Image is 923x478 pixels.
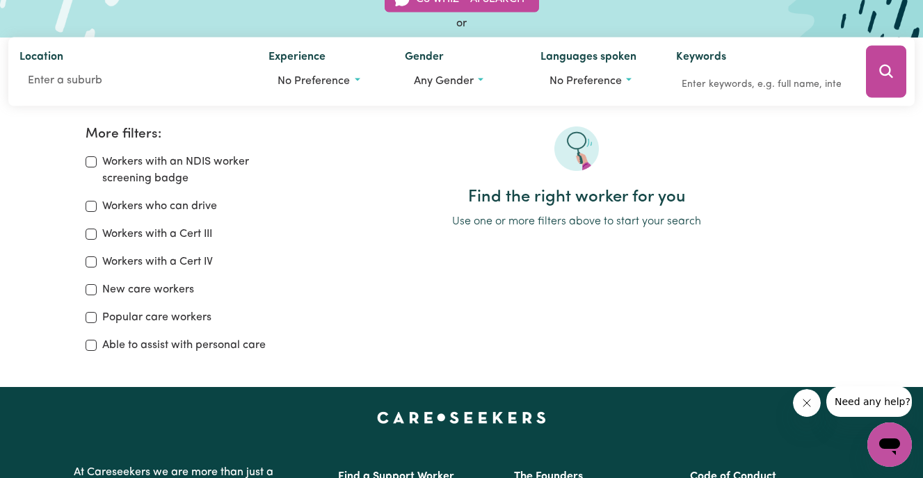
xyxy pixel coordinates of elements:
label: New care workers [102,281,194,298]
label: Popular care workers [102,309,211,326]
input: Enter keywords, e.g. full name, interests [676,74,846,95]
a: Careseekers home page [377,412,546,423]
label: Experience [268,49,326,68]
button: Worker gender preference [405,68,518,94]
label: Workers with a Cert IV [102,254,213,270]
h2: More filters: [86,126,300,142]
label: Able to assist with personal care [102,337,266,354]
input: Enter a suburb [19,68,246,93]
label: Workers with a Cert III [102,226,212,242]
button: Worker experience options [268,68,382,94]
button: Search [866,46,906,98]
iframe: Button to launch messaging window [867,422,912,467]
label: Location [19,49,63,68]
label: Gender [405,49,444,68]
span: No preference [549,76,622,87]
div: or [8,15,915,32]
button: Worker language preferences [540,68,654,94]
span: Any gender [414,76,474,87]
label: Languages spoken [540,49,636,68]
iframe: Close message [793,389,821,417]
h2: Find the right worker for you [316,188,837,208]
span: No preference [278,76,350,87]
iframe: Message from company [826,386,912,417]
p: Use one or more filters above to start your search [316,213,837,230]
label: Workers with an NDIS worker screening badge [102,154,300,187]
label: Workers who can drive [102,198,217,215]
label: Keywords [676,49,726,68]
